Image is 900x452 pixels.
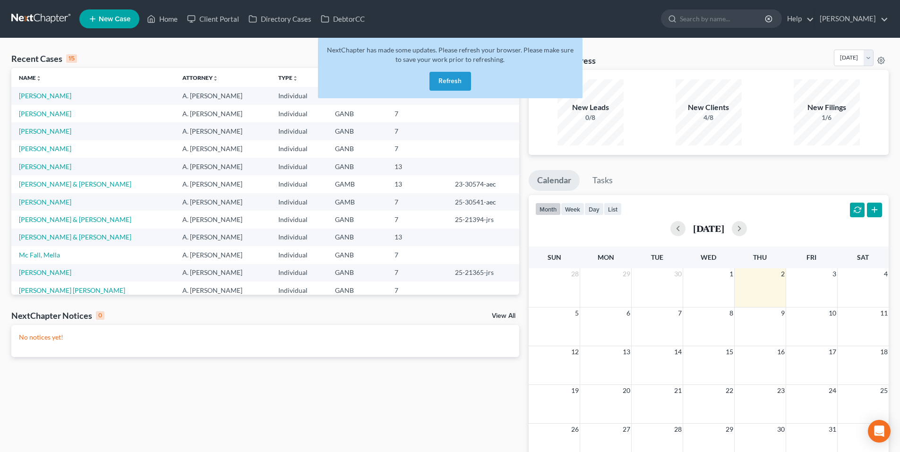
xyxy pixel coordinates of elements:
[831,268,837,280] span: 3
[868,420,891,443] div: Open Intercom Messenger
[175,158,271,175] td: A. [PERSON_NAME]
[387,193,447,211] td: 7
[729,307,734,319] span: 8
[828,385,837,396] span: 24
[19,251,60,259] a: Mc Fall, Mella
[673,268,683,280] span: 30
[175,264,271,281] td: A. [PERSON_NAME]
[175,193,271,211] td: A. [PERSON_NAME]
[182,10,244,27] a: Client Portal
[175,87,271,104] td: A. [PERSON_NAME]
[447,264,519,281] td: 25-21365-jrs
[175,211,271,228] td: A. [PERSON_NAME]
[19,198,71,206] a: [PERSON_NAME]
[271,193,327,211] td: Individual
[327,175,386,193] td: GAMB
[36,76,42,81] i: unfold_more
[175,105,271,122] td: A. [PERSON_NAME]
[725,346,734,358] span: 15
[776,346,786,358] span: 16
[327,229,386,246] td: GANB
[780,307,786,319] span: 9
[828,424,837,435] span: 31
[271,175,327,193] td: Individual
[175,246,271,264] td: A. [PERSON_NAME]
[529,170,580,191] a: Calendar
[175,175,271,193] td: A. [PERSON_NAME]
[673,424,683,435] span: 28
[327,246,386,264] td: GANB
[11,310,104,321] div: NextChapter Notices
[776,385,786,396] span: 23
[570,385,580,396] span: 19
[387,264,447,281] td: 7
[447,175,519,193] td: 23-30574-aec
[175,140,271,158] td: A. [PERSON_NAME]
[175,122,271,140] td: A. [PERSON_NAME]
[327,211,386,228] td: GANB
[19,92,71,100] a: [PERSON_NAME]
[316,10,369,27] a: DebtorCC
[492,313,515,319] a: View All
[271,229,327,246] td: Individual
[19,233,131,241] a: [PERSON_NAME] & [PERSON_NAME]
[753,253,767,261] span: Thu
[19,180,131,188] a: [PERSON_NAME] & [PERSON_NAME]
[271,158,327,175] td: Individual
[673,385,683,396] span: 21
[883,268,889,280] span: 4
[879,346,889,358] span: 18
[693,223,724,233] h2: [DATE]
[622,385,631,396] span: 20
[598,253,614,261] span: Mon
[66,54,77,63] div: 15
[278,74,298,81] a: Typeunfold_more
[570,268,580,280] span: 28
[327,122,386,140] td: GANB
[271,122,327,140] td: Individual
[271,211,327,228] td: Individual
[271,105,327,122] td: Individual
[548,253,561,261] span: Sun
[806,253,816,261] span: Fri
[622,424,631,435] span: 27
[19,74,42,81] a: Nameunfold_more
[271,87,327,104] td: Individual
[11,53,77,64] div: Recent Cases
[725,385,734,396] span: 22
[387,211,447,228] td: 7
[271,246,327,264] td: Individual
[570,424,580,435] span: 26
[387,229,447,246] td: 13
[535,203,561,215] button: month
[19,110,71,118] a: [PERSON_NAME]
[584,203,604,215] button: day
[244,10,316,27] a: Directory Cases
[182,74,218,81] a: Attorneyunfold_more
[327,264,386,281] td: GANB
[327,193,386,211] td: GAMB
[570,346,580,358] span: 12
[19,127,71,135] a: [PERSON_NAME]
[447,193,519,211] td: 25-30541-aec
[19,268,71,276] a: [PERSON_NAME]
[857,253,869,261] span: Sat
[701,253,716,261] span: Wed
[429,72,471,91] button: Refresh
[387,140,447,158] td: 7
[19,145,71,153] a: [PERSON_NAME]
[447,211,519,228] td: 25-21394-jrs
[626,307,631,319] span: 6
[292,76,298,81] i: unfold_more
[387,122,447,140] td: 7
[828,307,837,319] span: 10
[561,203,584,215] button: week
[327,158,386,175] td: GANB
[584,170,621,191] a: Tasks
[729,268,734,280] span: 1
[574,307,580,319] span: 5
[271,281,327,299] td: Individual
[651,253,663,261] span: Tue
[142,10,182,27] a: Home
[175,281,271,299] td: A. [PERSON_NAME]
